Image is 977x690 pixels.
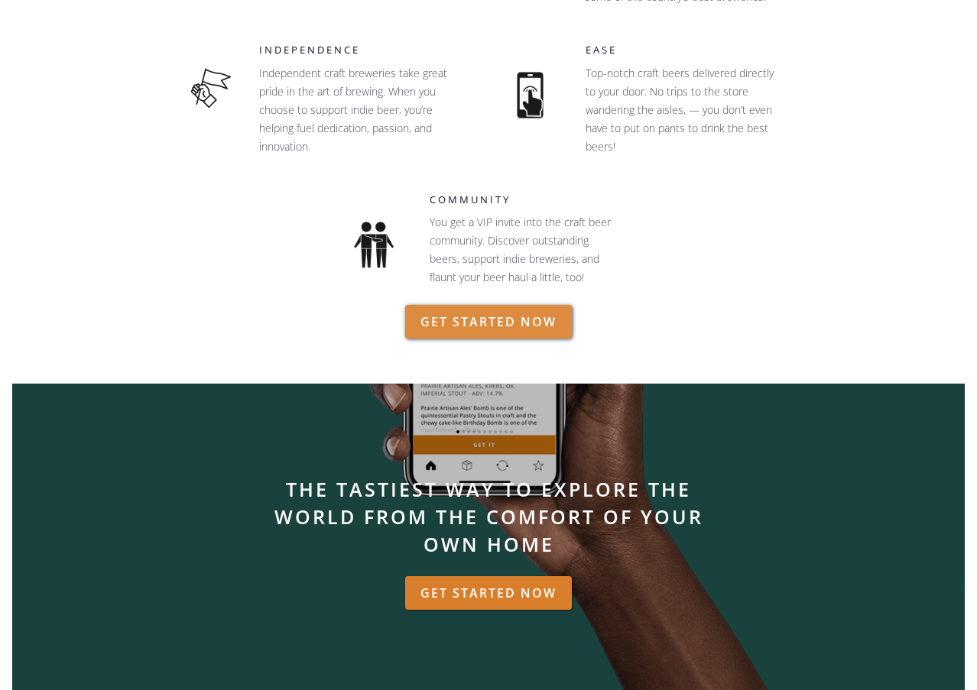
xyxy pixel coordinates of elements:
[405,305,572,339] a: GET STARTED NOW
[274,476,703,557] strong: the tastiest way to explore the world from the comfort of your own home
[586,43,793,58] h5: EASE
[430,193,651,208] h5: COMMUNITY
[405,576,572,610] a: GET STARTED NOW
[259,43,459,58] h5: INDEPENDENCE
[586,64,777,156] p: Top-notch craft beers delivered directly to your door. No trips to the store wandering the aisles...
[259,64,450,156] p: Independent craft breweries take great pride in the art of brewing. When you choose to support in...
[430,213,621,287] p: You get a VIP invite into the craft beer community. Discover outstanding beers, support indie bre...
